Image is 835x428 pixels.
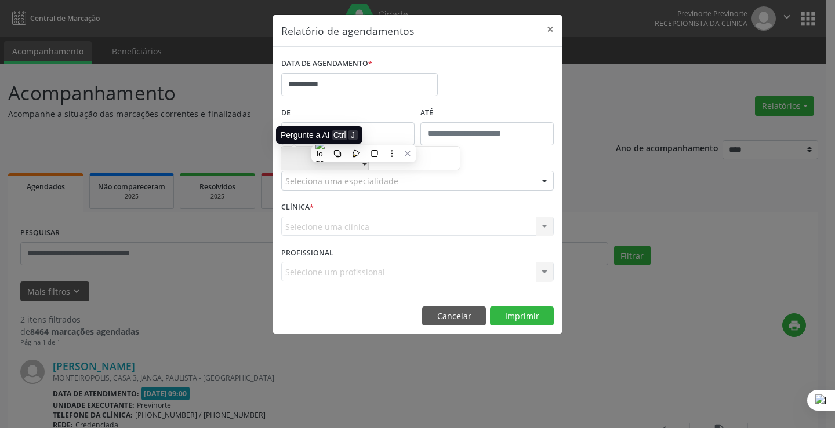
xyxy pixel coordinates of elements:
span: Seleciona uma especialidade [285,175,398,187]
h5: Relatório de agendamentos [281,23,414,38]
label: CLÍNICA [281,199,314,217]
button: Imprimir [490,306,554,326]
input: Hour [281,148,369,171]
label: PROFISSIONAL [281,244,333,262]
button: Cancelar [422,306,486,326]
label: DATA DE AGENDAMENTO [281,55,372,73]
label: ATÉ [420,104,554,122]
label: De [281,104,415,122]
button: Close [539,15,562,43]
